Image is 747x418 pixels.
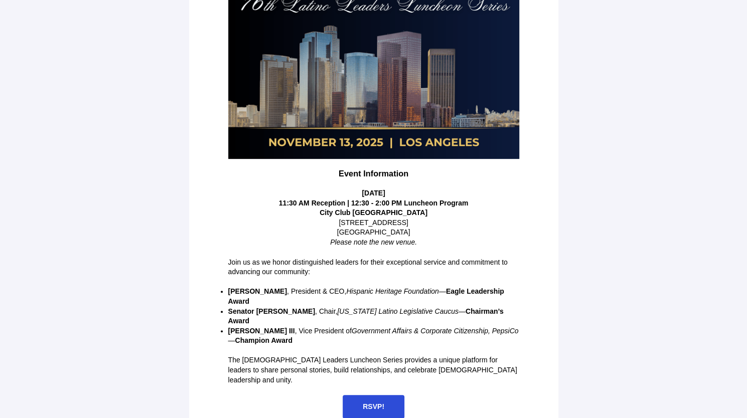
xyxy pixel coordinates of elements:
[228,307,519,326] p: , Chair, —
[228,326,519,346] p: , Vice President of —
[228,208,519,247] p: [STREET_ADDRESS] [GEOGRAPHIC_DATA]
[339,169,408,178] strong: Event Information
[337,307,459,315] em: [US_STATE] Latino Legislative Caucus
[228,307,315,315] strong: Senator [PERSON_NAME]
[320,208,427,217] strong: City Club [GEOGRAPHIC_DATA]
[228,287,519,306] p: , President & CEO, —
[228,355,519,385] p: The [DEMOGRAPHIC_DATA] Leaders Luncheon Series provides a unique platform for leaders to share pe...
[352,327,519,335] em: Government Affairs & Corporate Citizenship, PepsiCo
[228,287,287,295] strong: [PERSON_NAME]
[346,287,438,295] em: Hispanic Heritage Foundation
[228,258,519,277] p: Join us as we honor distinguished leaders for their exceptional service and commitment to advanci...
[235,336,292,344] strong: Champion Award
[363,402,384,410] span: RSVP!
[228,307,504,325] strong: Chairman’s Award
[228,327,295,335] strong: [PERSON_NAME] III
[279,199,469,207] strong: 11:30 AM Reception | 12:30 - 2:00 PM Luncheon Program
[362,189,385,197] strong: [DATE]
[228,287,504,305] strong: Eagle Leadership Award
[330,238,417,246] em: Please note the new venue.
